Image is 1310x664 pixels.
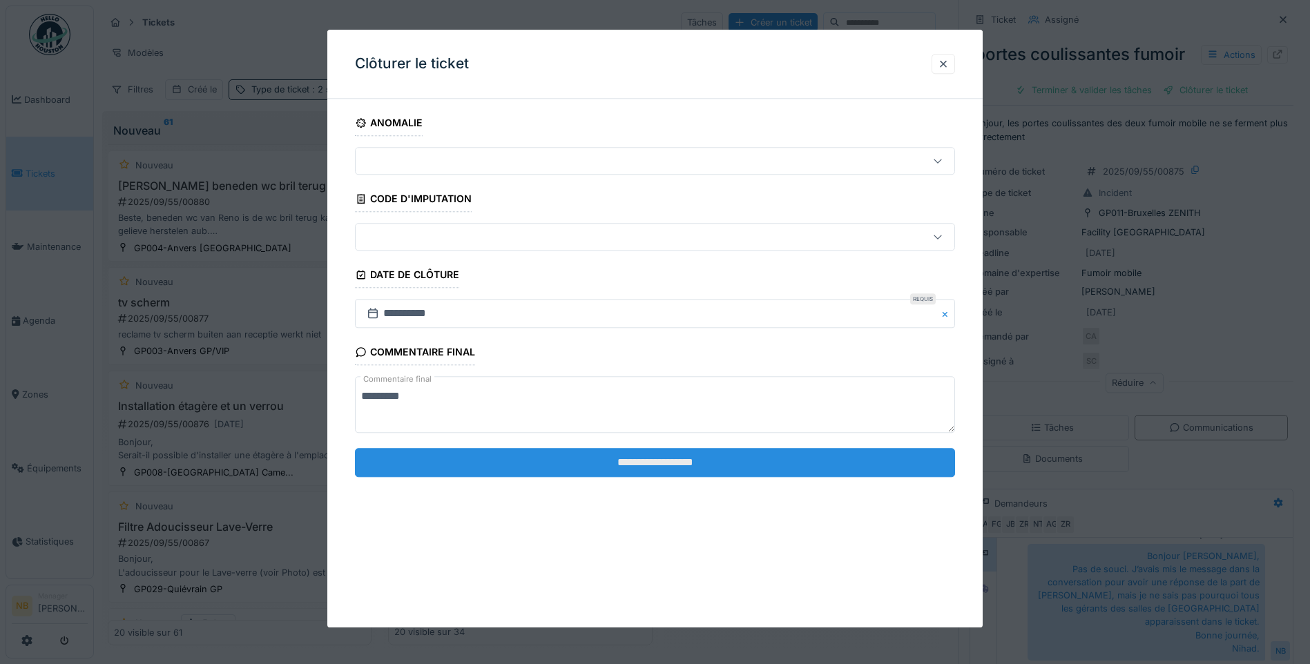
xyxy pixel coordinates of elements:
label: Commentaire final [360,371,434,389]
div: Date de clôture [355,265,459,289]
div: Commentaire final [355,342,475,366]
button: Close [940,300,955,329]
div: Requis [910,294,936,305]
div: Code d'imputation [355,188,472,212]
div: Anomalie [355,113,423,136]
h3: Clôturer le ticket [355,55,469,72]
